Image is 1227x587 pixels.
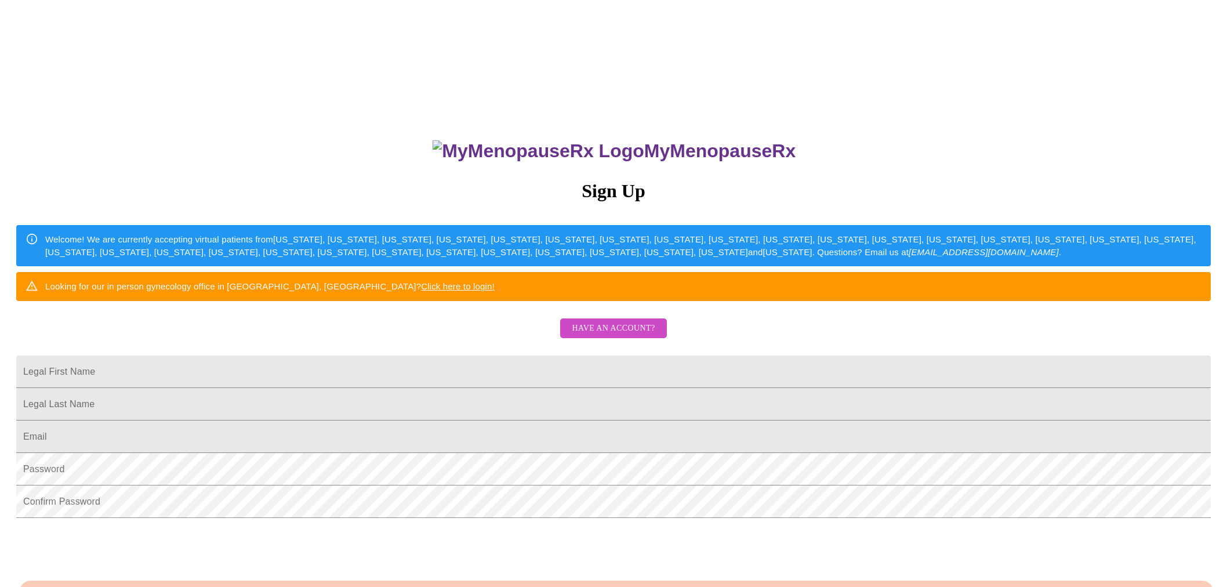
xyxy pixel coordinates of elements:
span: Have an account? [572,321,655,336]
div: Looking for our in person gynecology office in [GEOGRAPHIC_DATA], [GEOGRAPHIC_DATA]? [45,276,495,297]
h3: MyMenopauseRx [18,140,1211,162]
img: MyMenopauseRx Logo [433,140,644,162]
iframe: reCAPTCHA [16,524,193,569]
h3: Sign Up [16,180,1211,202]
em: [EMAIL_ADDRESS][DOMAIN_NAME] [909,247,1059,257]
div: Welcome! We are currently accepting virtual patients from [US_STATE], [US_STATE], [US_STATE], [US... [45,229,1201,263]
a: Click here to login! [421,281,495,291]
button: Have an account? [560,318,666,339]
a: Have an account? [557,331,669,341]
